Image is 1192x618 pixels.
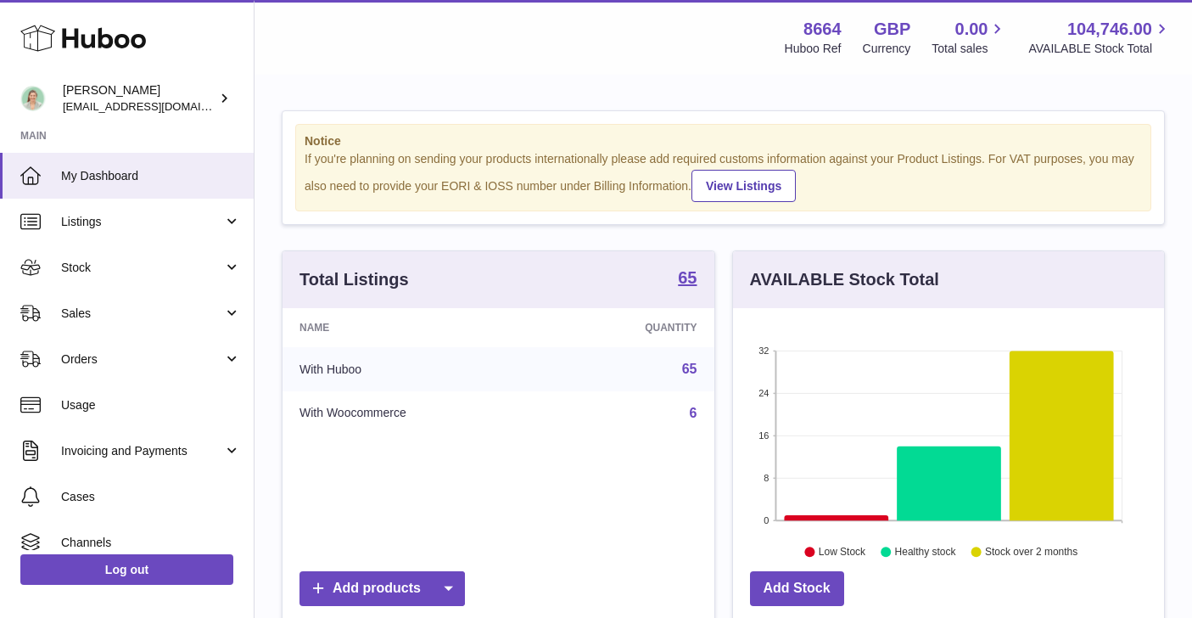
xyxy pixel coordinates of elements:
[955,18,988,41] span: 0.00
[785,41,842,57] div: Huboo Ref
[305,133,1142,149] strong: Notice
[61,489,241,505] span: Cases
[63,82,215,115] div: [PERSON_NAME]
[61,168,241,184] span: My Dashboard
[551,308,714,347] th: Quantity
[61,260,223,276] span: Stock
[750,571,844,606] a: Add Stock
[61,443,223,459] span: Invoicing and Payments
[818,546,865,558] text: Low Stock
[61,351,223,368] span: Orders
[894,546,956,558] text: Healthy stock
[61,397,241,413] span: Usage
[61,214,223,230] span: Listings
[863,41,911,57] div: Currency
[758,388,769,398] text: 24
[932,41,1007,57] span: Total sales
[299,268,409,291] h3: Total Listings
[932,18,1007,57] a: 0.00 Total sales
[61,535,241,551] span: Channels
[764,515,769,525] text: 0
[758,346,769,356] text: 32
[20,86,46,111] img: hello@thefacialcuppingexpert.com
[305,151,1142,202] div: If you're planning on sending your products internationally please add required customs informati...
[299,571,465,606] a: Add products
[758,430,769,441] text: 16
[764,473,769,483] text: 8
[61,306,223,322] span: Sales
[874,18,910,41] strong: GBP
[283,391,551,435] td: With Woocommerce
[690,406,697,420] a: 6
[63,99,249,113] span: [EMAIL_ADDRESS][DOMAIN_NAME]
[985,546,1077,558] text: Stock over 2 months
[283,308,551,347] th: Name
[1028,41,1172,57] span: AVAILABLE Stock Total
[1028,18,1172,57] a: 104,746.00 AVAILABLE Stock Total
[283,347,551,391] td: With Huboo
[682,362,697,376] a: 65
[691,170,796,202] a: View Listings
[1067,18,1152,41] span: 104,746.00
[803,18,842,41] strong: 8664
[20,554,233,585] a: Log out
[678,269,697,286] strong: 65
[678,269,697,289] a: 65
[750,268,939,291] h3: AVAILABLE Stock Total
